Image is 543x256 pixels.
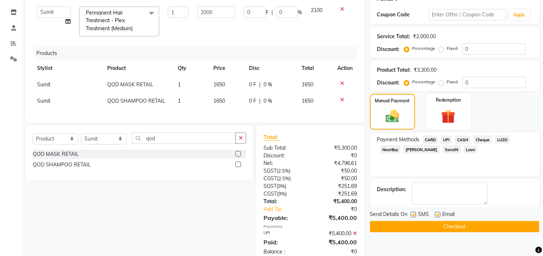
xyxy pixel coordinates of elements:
span: 0 % [264,97,272,105]
span: Payment Methods [377,136,420,143]
span: | [271,9,273,16]
label: Percentage [413,79,436,85]
label: Percentage [413,45,436,52]
div: ₹2,000.00 [413,33,436,40]
span: 9% [278,191,285,197]
div: Sub Total: [258,144,310,152]
div: Net: [258,159,310,167]
div: ₹5,400.00 [310,198,363,205]
input: Search or Scan [132,133,236,144]
label: Fixed [447,45,458,52]
div: ₹251.69 [310,182,363,190]
th: Qty [173,60,209,76]
span: CGST [264,190,277,197]
div: QOD MASK RETAIL [33,150,79,158]
div: ₹0 [319,205,363,213]
div: Discount: [258,152,310,159]
div: Payments [264,224,357,230]
th: Action [333,60,357,76]
a: Add Tip [258,205,319,213]
span: Sumit [37,98,51,104]
input: Enter Offer / Coupon Code [429,9,506,20]
span: Total [264,133,280,141]
div: ( ) [258,190,310,198]
div: Discount: [377,46,400,53]
a: x [133,25,136,32]
div: ( ) [258,175,310,182]
img: _cash.svg [382,109,403,124]
div: Description: [377,186,406,193]
span: | [259,97,261,105]
span: 2.5% [278,176,289,181]
div: ₹251.69 [310,190,363,198]
th: Stylist [33,60,103,76]
div: Paid: [258,238,310,247]
span: Send Details On [370,210,408,220]
div: Balance : [258,248,310,256]
span: SMS [418,210,429,220]
div: Total: [258,198,310,205]
th: Product [103,60,174,76]
span: | [259,81,261,88]
label: Fixed [447,79,458,85]
div: ₹5,400.00 [310,230,363,237]
span: 1 [178,81,181,88]
div: QOD SHAMPOO RETAIL [33,161,91,169]
span: % [298,9,302,16]
span: 1650 [213,98,225,104]
span: CGST [264,175,277,182]
span: Email [443,210,455,220]
div: ₹5,300.00 [310,144,363,152]
div: Coupon Code [377,11,429,19]
div: Products [33,47,363,60]
span: 1650 [302,81,314,88]
div: Service Total: [377,33,410,40]
span: UPI [441,135,452,144]
div: ₹4,796.61 [310,159,363,167]
div: Payable: [258,213,310,222]
div: ₹5,400.00 [310,238,363,247]
span: 0 F [249,81,256,88]
button: Checkout [370,221,539,232]
span: 0 F [249,97,256,105]
div: ₹3,300.00 [414,66,437,74]
span: F [266,9,269,16]
span: CASH [455,135,471,144]
span: 9% [278,183,285,189]
span: QOD MASK RETAIL [108,81,154,88]
div: ₹0 [310,152,363,159]
span: QOD SHAMPOO RETAIL [108,98,166,104]
span: [PERSON_NAME] [403,145,440,154]
span: SaveIN [443,145,461,154]
div: Product Total: [377,66,411,74]
span: LUZO [495,135,510,144]
th: Total [298,60,333,76]
div: Discount: [377,79,400,87]
span: SGST [264,168,277,174]
span: Cheque [474,135,492,144]
label: Manual Payment [375,98,410,104]
span: 1650 [302,98,314,104]
label: Redemption [436,97,461,103]
span: 2.5% [278,168,289,174]
div: ₹5,400.00 [310,213,363,222]
th: Price [209,60,245,76]
div: UPI [258,230,310,237]
span: Loan [464,145,478,154]
div: ₹50.00 [310,175,363,182]
span: 0 % [264,81,272,88]
div: ₹0 [310,248,363,256]
div: ₹50.00 [310,167,363,175]
span: CARD [423,135,438,144]
span: 2100 [311,7,322,13]
span: 1650 [213,81,225,88]
button: Apply [509,9,530,20]
span: NearBuy [380,145,401,154]
span: Sumit [37,81,51,88]
span: Permanent Hair Treatment - Plex Treatment (Medium) [86,9,133,32]
div: ( ) [258,182,310,190]
span: SGST [264,183,277,189]
img: _gift.svg [437,108,460,125]
div: ( ) [258,167,310,175]
th: Disc [245,60,298,76]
